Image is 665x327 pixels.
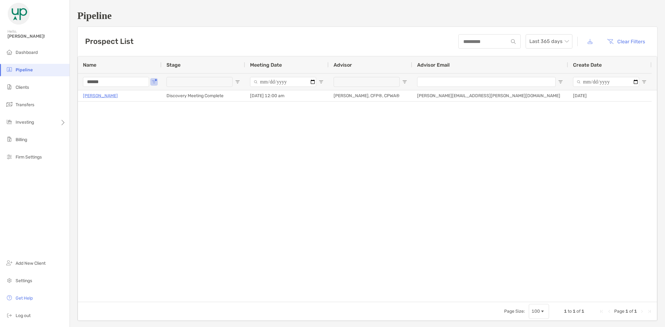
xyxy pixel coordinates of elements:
button: Open Filter Menu [402,79,407,84]
span: Add New Client [16,261,46,266]
button: Open Filter Menu [319,79,324,84]
div: First Page [599,309,604,314]
span: Firm Settings [16,154,42,160]
span: 1 [634,309,637,314]
img: logout icon [6,311,13,319]
input: Meeting Date Filter Input [250,77,316,87]
span: of [629,309,633,314]
img: transfers icon [6,101,13,108]
span: [PERSON_NAME]! [7,34,66,39]
span: Advisor [334,62,352,68]
button: Open Filter Menu [642,79,647,84]
button: Open Filter Menu [152,79,157,84]
img: get-help icon [6,294,13,301]
input: Create Date Filter Input [573,77,639,87]
span: Get Help [16,296,33,301]
div: Next Page [639,309,644,314]
img: billing icon [6,135,13,143]
img: clients icon [6,83,13,91]
img: pipeline icon [6,66,13,73]
a: [PERSON_NAME] [83,92,118,100]
span: 1 [581,309,584,314]
div: Page Size: [504,309,525,314]
span: Settings [16,278,32,283]
div: [DATE] 12:00 am [245,90,329,101]
img: settings icon [6,277,13,284]
span: Investing [16,120,34,125]
div: [PERSON_NAME][EMAIL_ADDRESS][PERSON_NAME][DOMAIN_NAME] [412,90,568,101]
h1: Pipeline [77,10,658,21]
button: Open Filter Menu [235,79,240,84]
div: [PERSON_NAME], CFP®, CPWA® [329,90,412,101]
button: Clear Filters [602,35,650,48]
h3: Prospect List [85,37,133,46]
div: Discovery Meeting Complete [161,90,245,101]
span: Meeting Date [250,62,282,68]
input: Advisor Email Filter Input [417,77,556,87]
div: Page Size [529,304,549,319]
span: Page [614,309,624,314]
span: Advisor Email [417,62,450,68]
button: Open Filter Menu [558,79,563,84]
input: Name Filter Input [83,77,149,87]
span: Name [83,62,96,68]
span: Billing [16,137,27,142]
span: to [568,309,572,314]
img: add_new_client icon [6,259,13,267]
span: Stage [166,62,181,68]
span: Transfers [16,102,34,107]
span: 1 [625,309,628,314]
span: 1 [573,309,576,314]
div: 100 [532,309,540,314]
span: Create Date [573,62,602,68]
div: Previous Page [607,309,612,314]
img: Zoe Logo [7,2,30,25]
img: input icon [511,39,516,44]
div: [DATE] [568,90,652,101]
span: Pipeline [16,67,33,73]
span: Clients [16,85,29,90]
img: firm-settings icon [6,153,13,160]
span: 1 [564,309,567,314]
span: of [576,309,581,314]
img: investing icon [6,118,13,126]
img: dashboard icon [6,48,13,56]
span: Log out [16,313,31,318]
div: Last Page [647,309,652,314]
span: Dashboard [16,50,38,55]
span: Last 365 days [529,35,569,48]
